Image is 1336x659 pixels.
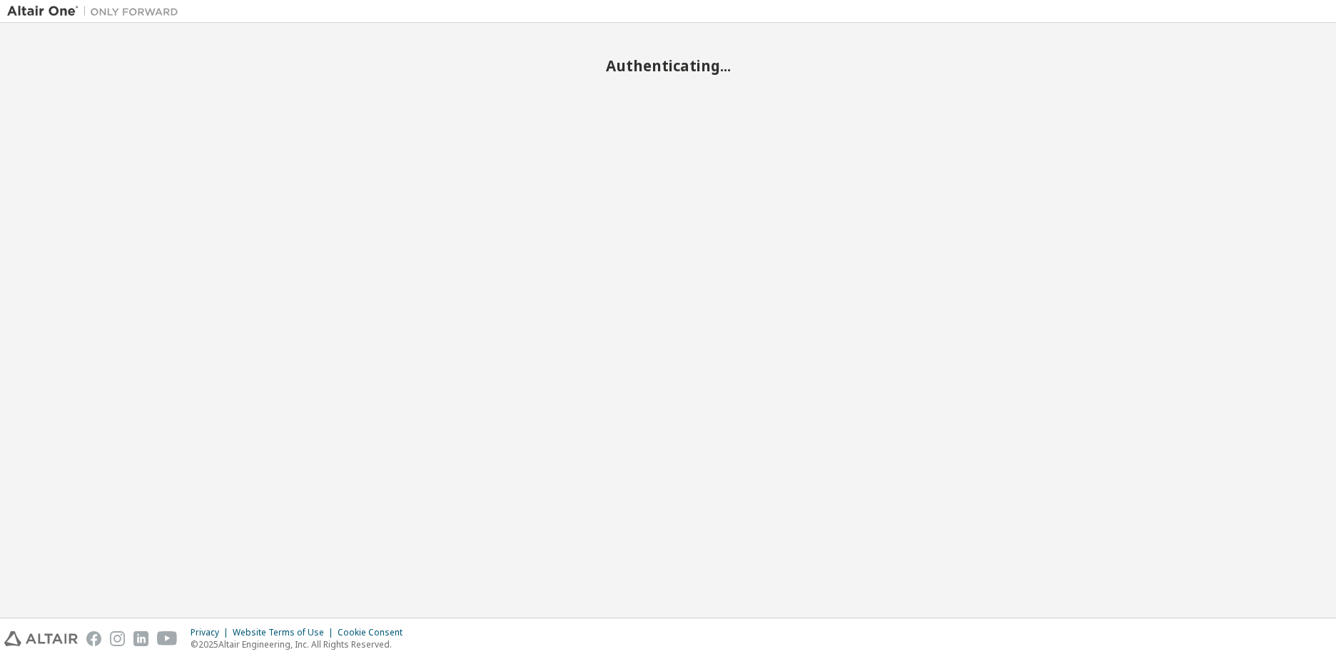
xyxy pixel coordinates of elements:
[233,627,338,638] div: Website Terms of Use
[191,638,411,650] p: © 2025 Altair Engineering, Inc. All Rights Reserved.
[157,631,178,646] img: youtube.svg
[191,627,233,638] div: Privacy
[7,4,186,19] img: Altair One
[4,631,78,646] img: altair_logo.svg
[7,56,1329,75] h2: Authenticating...
[86,631,101,646] img: facebook.svg
[338,627,411,638] div: Cookie Consent
[133,631,148,646] img: linkedin.svg
[110,631,125,646] img: instagram.svg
